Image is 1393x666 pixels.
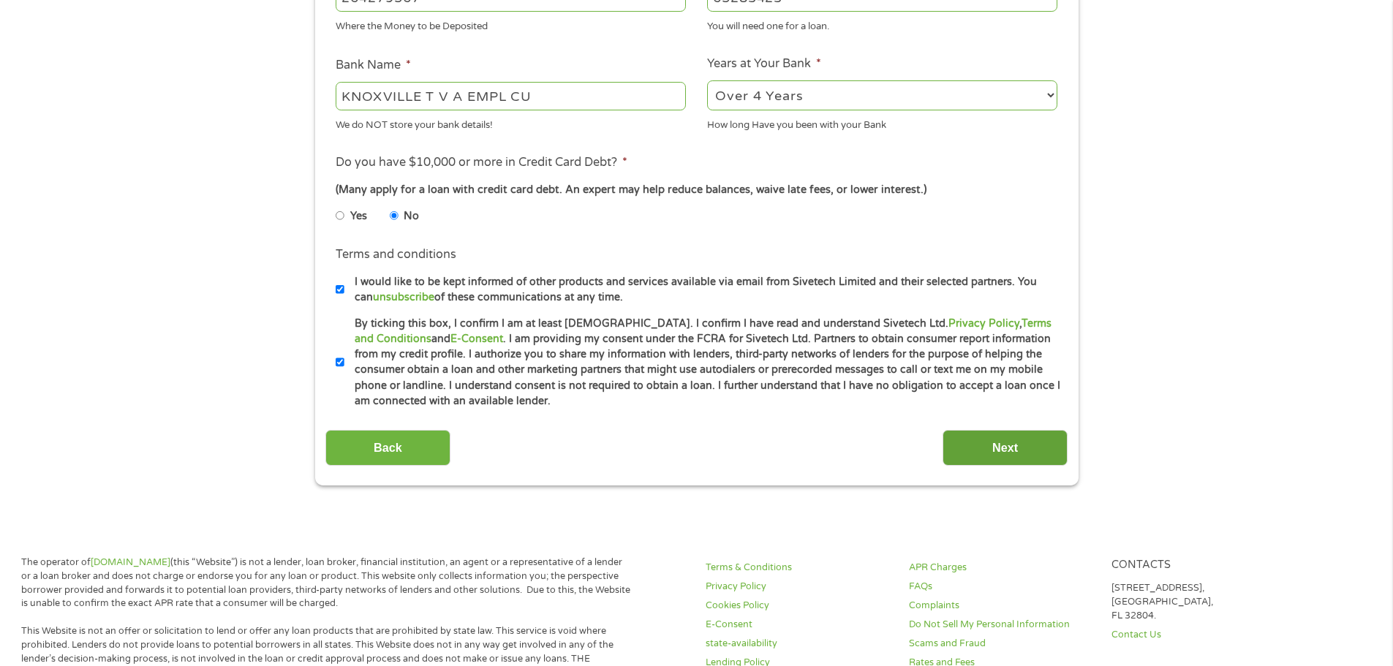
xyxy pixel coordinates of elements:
a: Privacy Policy [706,580,891,594]
label: Bank Name [336,58,411,73]
a: [DOMAIN_NAME] [91,556,170,568]
a: E-Consent [706,618,891,632]
a: Do Not Sell My Personal Information [909,618,1095,632]
div: How long Have you been with your Bank [707,113,1057,132]
a: Terms & Conditions [706,561,891,575]
label: Do you have $10,000 or more in Credit Card Debt? [336,155,627,170]
a: Terms and Conditions [355,317,1052,345]
div: Where the Money to be Deposited [336,15,686,34]
a: Scams and Fraud [909,637,1095,651]
a: unsubscribe [373,291,434,303]
h4: Contacts [1111,559,1297,572]
div: We do NOT store your bank details! [336,113,686,132]
a: Contact Us [1111,628,1297,642]
p: [STREET_ADDRESS], [GEOGRAPHIC_DATA], FL 32804. [1111,581,1297,623]
div: (Many apply for a loan with credit card debt. An expert may help reduce balances, waive late fees... [336,182,1057,198]
label: No [404,208,419,224]
label: Yes [350,208,367,224]
p: The operator of (this “Website”) is not a lender, loan broker, financial institution, an agent or... [21,556,631,611]
div: You will need one for a loan. [707,15,1057,34]
label: Years at Your Bank [707,56,821,72]
label: By ticking this box, I confirm I am at least [DEMOGRAPHIC_DATA]. I confirm I have read and unders... [344,316,1062,409]
a: Complaints [909,599,1095,613]
label: I would like to be kept informed of other products and services available via email from Sivetech... [344,274,1062,306]
label: Terms and conditions [336,247,456,262]
a: Cookies Policy [706,599,891,613]
a: Privacy Policy [948,317,1019,330]
a: state-availability [706,637,891,651]
a: E-Consent [450,333,503,345]
a: APR Charges [909,561,1095,575]
input: Back [325,430,450,466]
input: Next [943,430,1068,466]
a: FAQs [909,580,1095,594]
